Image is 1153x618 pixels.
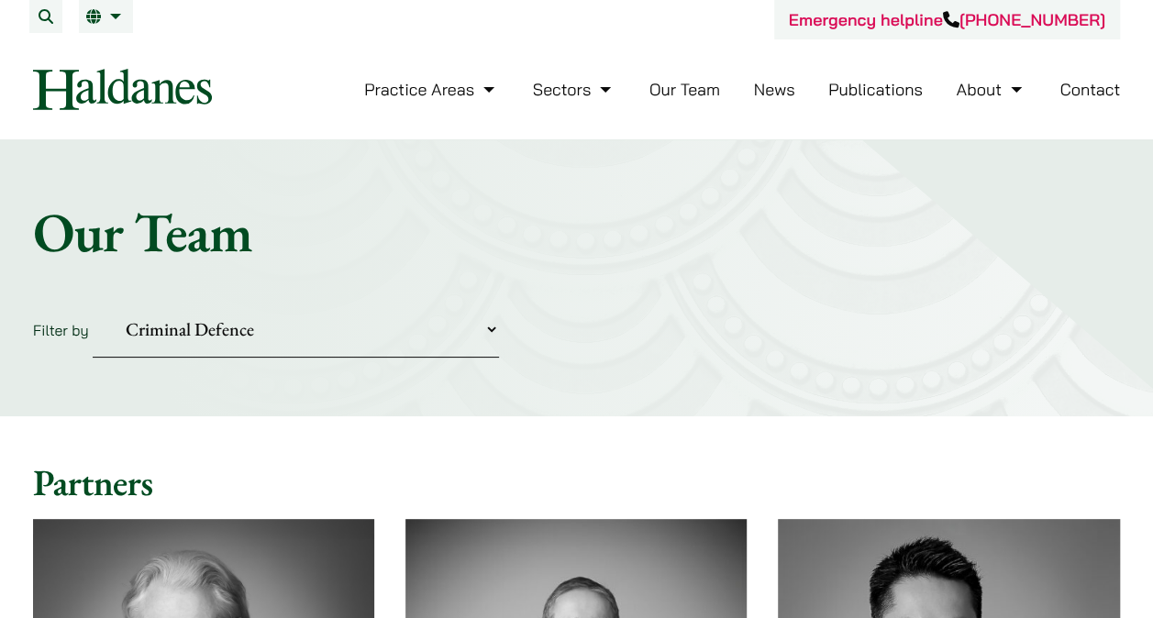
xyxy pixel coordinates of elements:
a: News [754,79,795,100]
a: EN [86,9,126,24]
a: About [956,79,1026,100]
h1: Our Team [33,199,1120,265]
a: Contact [1059,79,1120,100]
label: Filter by [33,321,89,339]
img: Logo of Haldanes [33,69,212,110]
a: Emergency helpline[PHONE_NUMBER] [789,9,1105,30]
a: Publications [828,79,923,100]
a: Practice Areas [364,79,499,100]
a: Sectors [533,79,615,100]
h2: Partners [33,460,1120,504]
a: Our Team [649,79,720,100]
